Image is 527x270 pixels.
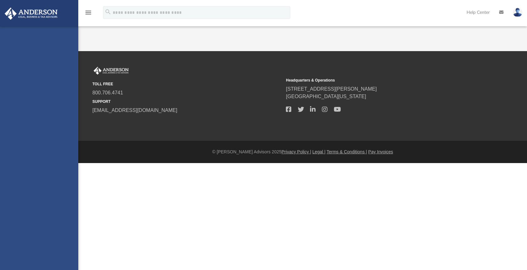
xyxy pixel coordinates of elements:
[92,108,177,113] a: [EMAIL_ADDRESS][DOMAIN_NAME]
[85,9,92,16] i: menu
[92,81,282,87] small: TOLL FREE
[3,8,59,20] img: Anderson Advisors Platinum Portal
[286,77,475,83] small: Headquarters & Operations
[368,149,393,154] a: Pay Invoices
[282,149,311,154] a: Privacy Policy |
[105,8,111,15] i: search
[286,86,377,92] a: [STREET_ADDRESS][PERSON_NAME]
[92,99,282,104] small: SUPPORT
[286,94,366,99] a: [GEOGRAPHIC_DATA][US_STATE]
[78,149,527,155] div: © [PERSON_NAME] Advisors 2025
[327,149,367,154] a: Terms & Conditions |
[513,8,522,17] img: User Pic
[92,90,123,95] a: 800.706.4741
[313,149,326,154] a: Legal |
[92,67,130,75] img: Anderson Advisors Platinum Portal
[85,12,92,16] a: menu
